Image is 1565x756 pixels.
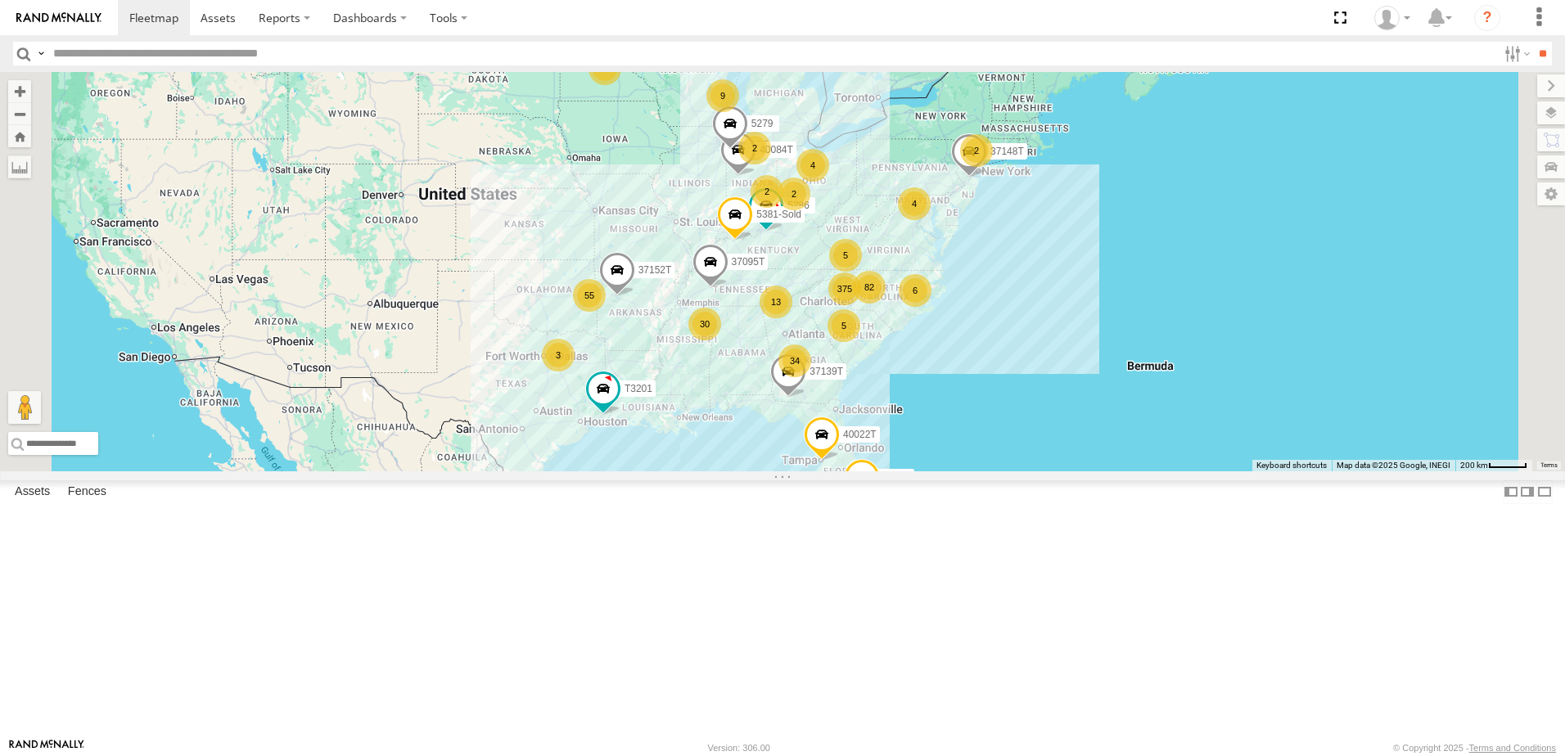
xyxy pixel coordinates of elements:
label: Fences [60,480,115,503]
div: Dwight Wallace [1369,6,1416,30]
label: Assets [7,480,58,503]
button: Drag Pegman onto the map to open Street View [8,391,41,424]
a: Terms (opens in new tab) [1540,462,1558,469]
span: 40022T [843,429,877,440]
span: 40084T [760,145,793,156]
label: Measure [8,155,31,178]
span: 37148T [990,146,1024,157]
div: 4 [898,187,931,220]
button: Zoom out [8,102,31,125]
span: 5279 [751,119,773,130]
span: 37152T [638,264,672,276]
i: ? [1474,5,1500,31]
div: © Copyright 2025 - [1393,743,1556,753]
label: Map Settings [1537,182,1565,205]
button: Zoom in [8,80,31,102]
div: 30 [688,308,721,340]
div: 82 [853,271,886,304]
div: 4 [796,149,829,182]
span: 37095T [732,256,765,268]
button: Zoom Home [8,125,31,147]
button: Map Scale: 200 km per 44 pixels [1455,460,1532,471]
div: 6 [899,274,931,307]
button: Keyboard shortcuts [1256,460,1327,471]
label: Dock Summary Table to the Right [1519,480,1536,504]
div: 13 [760,286,792,318]
div: 5 [828,309,860,342]
div: Version: 306.00 [708,743,770,753]
span: T3201 [625,384,652,395]
label: Search Filter Options [1498,42,1533,65]
span: 5381-Sold [756,209,801,220]
div: 5 [829,239,862,272]
div: 3 [542,339,575,371]
label: Dock Summary Table to the Left [1503,480,1519,504]
div: 375 [828,272,861,305]
div: 2 [778,178,810,210]
a: Terms and Conditions [1469,743,1556,753]
label: Hide Summary Table [1536,480,1553,504]
img: rand-logo.svg [16,12,101,24]
a: Visit our Website [9,740,84,756]
span: Map data ©2025 Google, INEGI [1337,461,1450,470]
div: 2 [751,175,783,208]
div: 34 [778,344,811,377]
div: 9 [706,79,739,112]
span: 200 km [1460,461,1488,470]
label: Search Query [34,42,47,65]
div: 2 [738,132,771,164]
div: 2 [960,134,993,167]
div: 55 [573,279,606,312]
span: 37139T [810,366,843,377]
